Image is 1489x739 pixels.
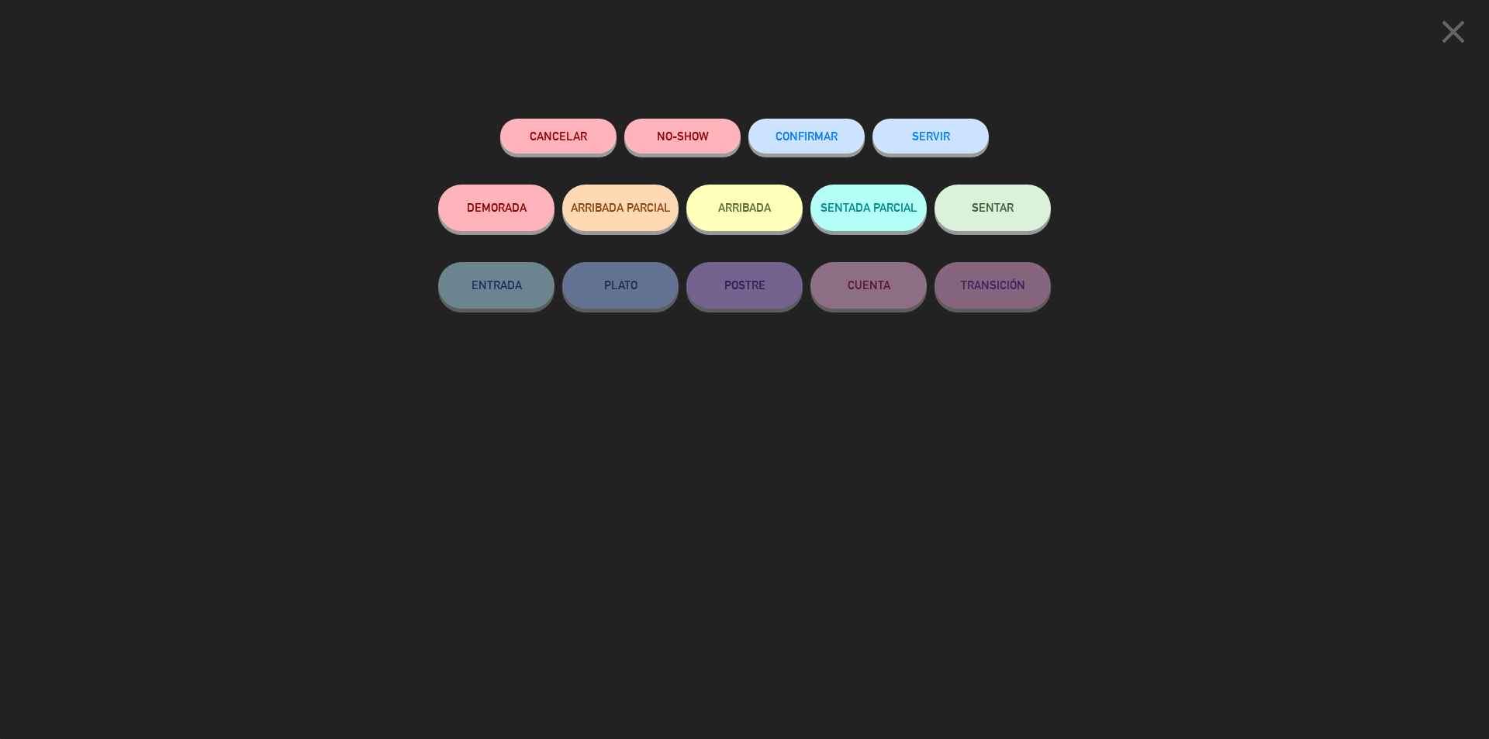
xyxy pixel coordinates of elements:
[438,262,554,309] button: ENTRADA
[500,119,617,154] button: Cancelar
[571,201,671,214] span: ARRIBADA PARCIAL
[935,185,1051,231] button: SENTAR
[972,201,1014,214] span: SENTAR
[810,262,927,309] button: CUENTA
[748,119,865,154] button: CONFIRMAR
[686,185,803,231] button: ARRIBADA
[810,185,927,231] button: SENTADA PARCIAL
[935,262,1051,309] button: TRANSICIÓN
[562,262,679,309] button: PLATO
[776,129,838,143] span: CONFIRMAR
[624,119,741,154] button: NO-SHOW
[438,185,554,231] button: DEMORADA
[1434,12,1473,51] i: close
[686,262,803,309] button: POSTRE
[872,119,989,154] button: SERVIR
[562,185,679,231] button: ARRIBADA PARCIAL
[1429,12,1477,57] button: close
